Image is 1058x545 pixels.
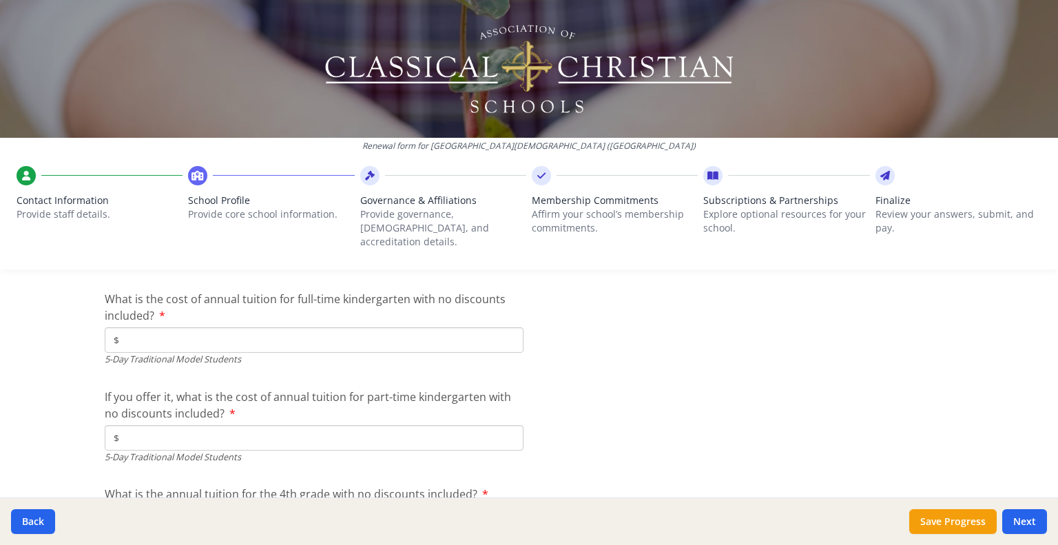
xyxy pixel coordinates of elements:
[17,194,183,207] span: Contact Information
[188,207,354,221] p: Provide core school information.
[105,353,523,366] div: 5-Day Traditional Model Students
[909,509,997,534] button: Save Progress
[17,207,183,221] p: Provide staff details.
[875,194,1041,207] span: Finalize
[323,21,736,117] img: Logo
[360,207,526,249] p: Provide governance, [DEMOGRAPHIC_DATA], and accreditation details.
[105,486,477,502] span: What is the annual tuition for the 4th grade with no discounts included?
[11,509,55,534] button: Back
[105,389,511,421] span: If you offer it, what is the cost of annual tuition for part-time kindergarten with no discounts ...
[532,207,698,235] p: Affirm your school’s membership commitments.
[188,194,354,207] span: School Profile
[703,207,869,235] p: Explore optional resources for your school.
[105,291,506,323] span: What is the cost of annual tuition for full-time kindergarten with no discounts included?
[1002,509,1047,534] button: Next
[532,194,698,207] span: Membership Commitments
[703,194,869,207] span: Subscriptions & Partnerships
[360,194,526,207] span: Governance & Affiliations
[875,207,1041,235] p: Review your answers, submit, and pay.
[105,451,523,464] div: 5-Day Traditional Model Students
